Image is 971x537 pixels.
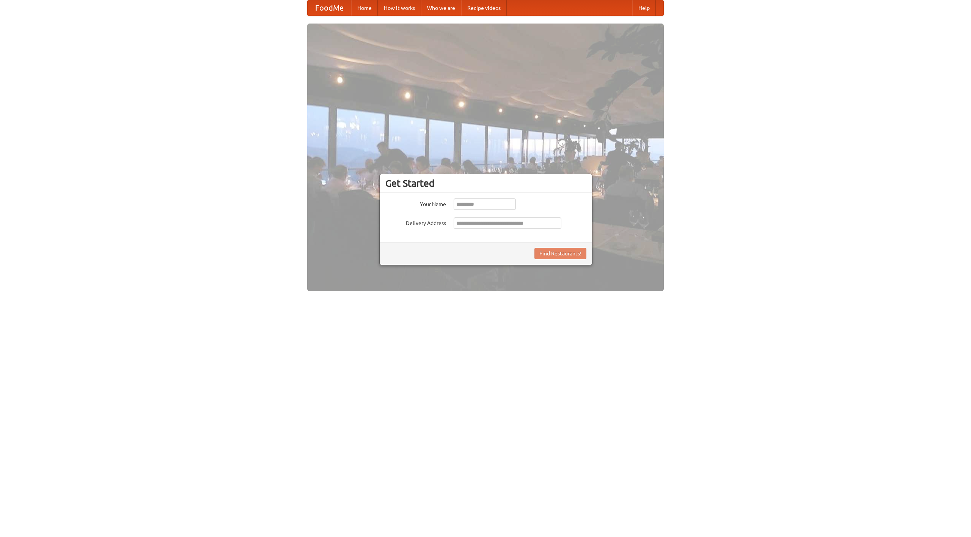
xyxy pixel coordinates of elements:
a: Recipe videos [461,0,507,16]
label: Your Name [385,198,446,208]
label: Delivery Address [385,217,446,227]
a: Help [632,0,656,16]
a: Who we are [421,0,461,16]
a: FoodMe [308,0,351,16]
a: Home [351,0,378,16]
button: Find Restaurants! [534,248,586,259]
a: How it works [378,0,421,16]
h3: Get Started [385,178,586,189]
